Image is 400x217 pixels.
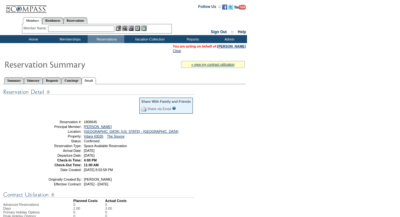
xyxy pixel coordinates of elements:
[43,77,61,84] a: Requests
[88,35,124,43] td: Reservations
[217,44,246,48] a: [PERSON_NAME]
[211,30,227,34] a: Sign Out
[3,203,39,206] span: Advanced Reservations
[174,35,210,43] td: Reports
[3,206,11,210] span: Days
[57,158,82,162] strong: Check-In Time:
[24,77,43,84] a: Itinerary
[36,144,82,148] td: Reservation Type:
[105,210,112,214] td: 0
[222,4,227,10] img: Become our fan on Facebook
[61,77,81,84] a: Concierge
[84,177,112,181] span: [PERSON_NAME]
[135,26,140,31] img: Reservations
[116,26,121,31] img: b_edit.gif
[172,107,176,110] input: What is this?
[128,26,134,31] img: Impersonate
[84,149,95,153] span: [DATE]
[55,163,82,167] strong: Check-Out Time:
[4,58,132,71] img: Reservaton Summary
[36,168,82,172] td: Date Created:
[73,206,105,210] td: 2.00
[84,163,98,167] span: 11:00 AM
[3,88,194,96] img: Reservation Detail
[84,134,103,138] a: Vdara 43026
[36,134,82,138] td: Property:
[84,125,112,129] a: [PERSON_NAME]
[141,26,147,31] img: b_calculator.gif
[238,30,246,34] a: Help
[3,191,194,199] img: Contract Utilization
[231,30,234,34] span: ::
[14,35,51,43] td: Home
[73,203,105,206] td: 0
[84,120,97,124] span: 1808645
[84,130,178,133] a: [GEOGRAPHIC_DATA], [US_STATE] - [GEOGRAPHIC_DATA]
[84,139,99,143] span: Confirmed
[105,206,112,210] td: 3.00
[234,6,246,10] a: Subscribe to our YouTube Channel
[173,49,181,53] a: Clear
[84,158,97,162] span: 4:00 PM
[4,77,24,84] a: Summary
[36,139,82,143] td: Status:
[84,144,127,148] span: Space Available Reservation
[222,6,227,10] a: Become our fan on Facebook
[82,77,96,84] a: Detail
[51,35,88,43] td: Memberships
[147,107,171,111] a: Share via Email
[36,120,82,124] td: Reservation #:
[36,182,82,186] td: Effective Contract:
[3,210,40,214] span: Primary Holiday Options
[198,4,221,11] td: Follow Us ::
[36,177,82,181] td: Originally Created By:
[63,17,87,24] a: Reservations
[105,203,112,206] td: 0
[107,134,125,138] a: The Source
[124,35,174,43] td: Vacation Collection
[36,149,82,153] td: Arrival Date:
[105,199,245,203] td: Actual Costs
[23,17,42,24] a: Members
[141,100,191,103] div: Share With Family and Friends
[24,26,48,31] div: Member Name:
[228,6,233,10] a: Follow us on Twitter
[42,17,63,24] a: Residences
[36,130,82,133] td: Location:
[84,153,95,157] span: [DATE]
[73,210,105,214] td: 0
[173,44,246,48] span: You are acting on behalf of:
[73,199,105,203] td: Planned Costs
[234,5,246,10] img: Subscribe to our YouTube Channel
[122,26,127,31] img: View
[84,182,108,186] span: [DATE] - [DATE]
[84,168,113,172] span: [DATE] 8:03:58 PM
[191,63,235,66] a: » view my contract utilization
[228,4,233,10] img: Follow us on Twitter
[36,153,82,157] td: Departure Date:
[36,125,82,129] td: Principal Member:
[210,35,247,43] td: Admin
